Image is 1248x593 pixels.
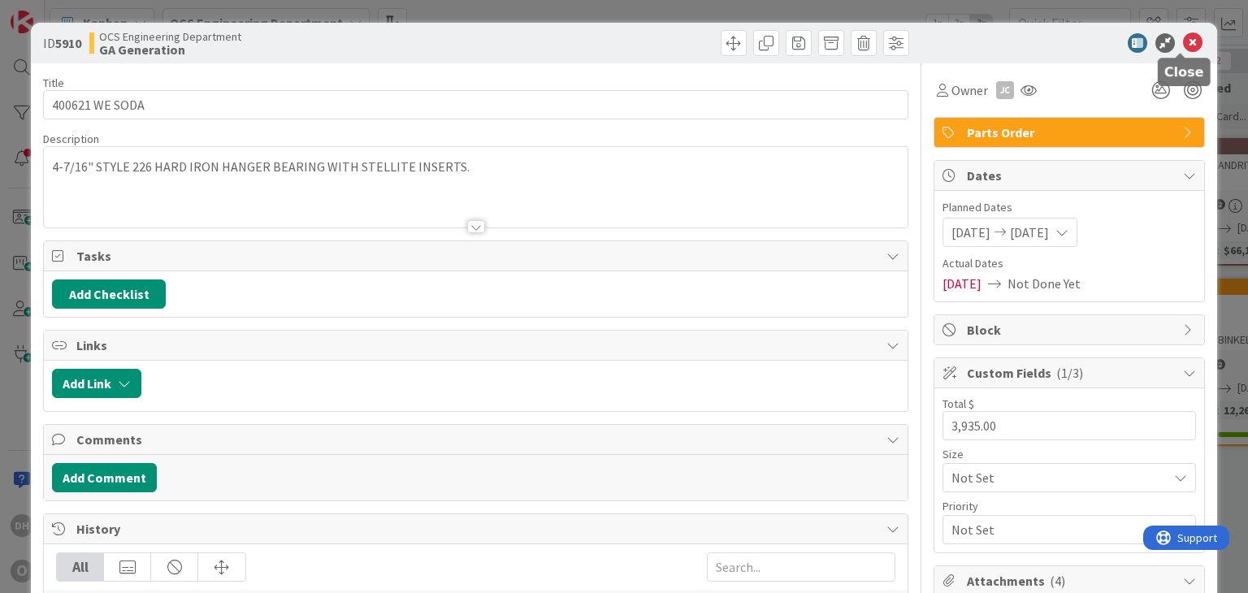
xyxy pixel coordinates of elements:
[967,571,1175,591] span: Attachments
[967,166,1175,185] span: Dates
[942,500,1196,512] div: Priority
[942,448,1196,460] div: Size
[43,90,908,119] input: type card name here...
[942,255,1196,272] span: Actual Dates
[951,80,988,100] span: Owner
[34,2,74,22] span: Support
[1164,64,1204,80] h5: Close
[951,518,1159,541] span: Not Set
[996,81,1014,99] div: JC
[76,335,877,355] span: Links
[967,320,1175,340] span: Block
[52,369,141,398] button: Add Link
[43,33,81,53] span: ID
[967,123,1175,142] span: Parts Order
[52,463,157,492] button: Add Comment
[76,519,877,539] span: History
[52,279,166,309] button: Add Checklist
[55,35,81,51] b: 5910
[57,553,104,581] div: All
[942,274,981,293] span: [DATE]
[99,30,241,43] span: OCS Engineering Department
[1010,223,1049,242] span: [DATE]
[942,199,1196,216] span: Planned Dates
[76,246,877,266] span: Tasks
[942,396,974,411] label: Total $
[76,430,877,449] span: Comments
[1056,365,1083,381] span: ( 1/3 )
[951,223,990,242] span: [DATE]
[43,76,64,90] label: Title
[707,552,895,582] input: Search...
[1050,573,1065,589] span: ( 4 )
[951,466,1159,489] span: Not Set
[1007,274,1081,293] span: Not Done Yet
[52,158,899,176] p: 4-7/16" STYLE 226 HARD IRON HANGER BEARING WITH STELLITE INSERTS.
[99,43,241,56] b: GA Generation
[967,363,1175,383] span: Custom Fields
[43,132,99,146] span: Description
